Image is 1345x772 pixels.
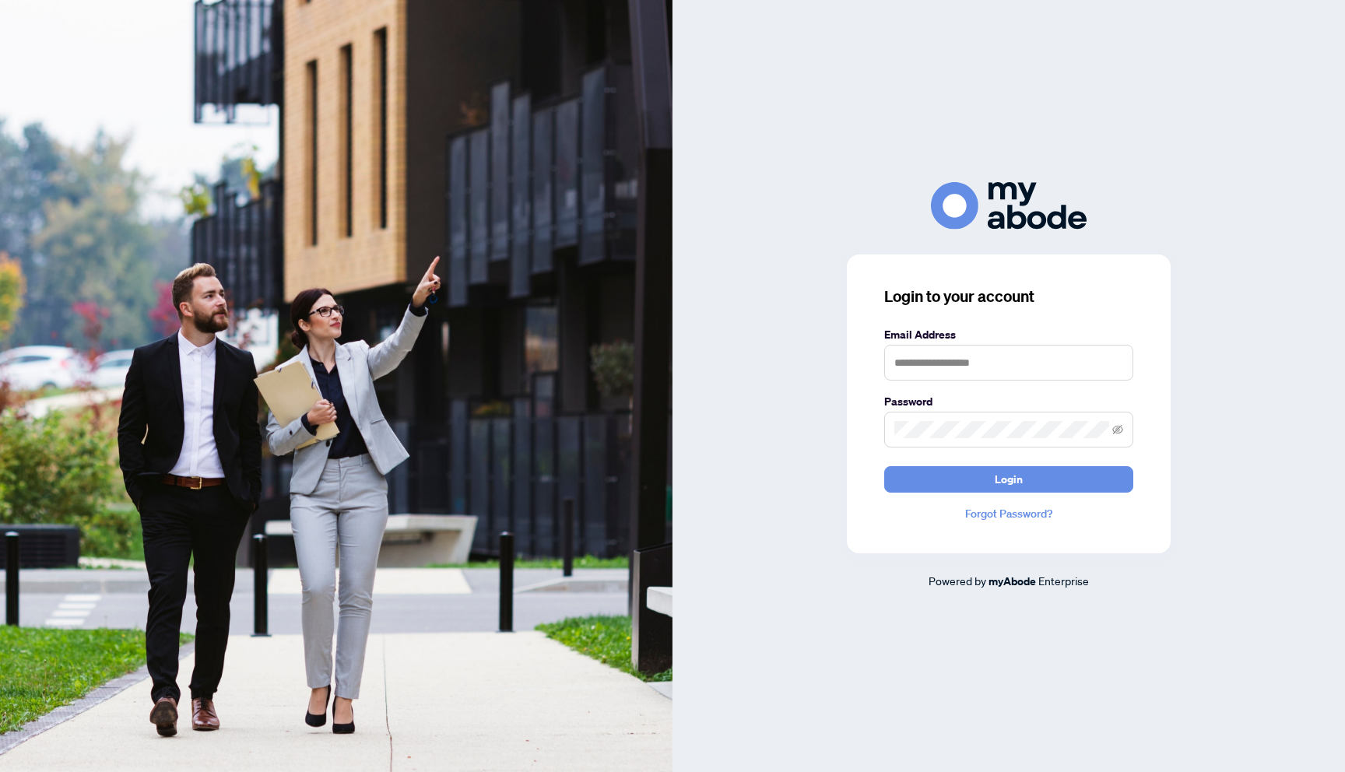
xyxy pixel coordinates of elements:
[884,326,1133,343] label: Email Address
[995,467,1023,492] span: Login
[929,574,986,588] span: Powered by
[884,466,1133,493] button: Login
[884,286,1133,307] h3: Login to your account
[931,182,1087,230] img: ma-logo
[989,573,1036,590] a: myAbode
[1112,424,1123,435] span: eye-invisible
[884,505,1133,522] a: Forgot Password?
[1038,574,1089,588] span: Enterprise
[884,393,1133,410] label: Password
